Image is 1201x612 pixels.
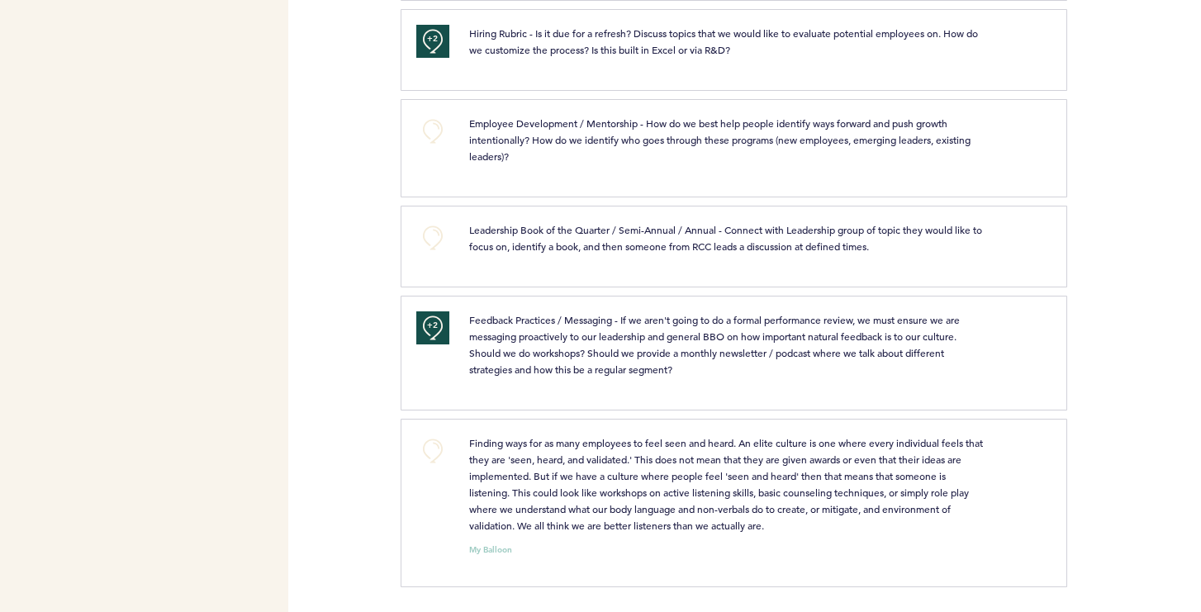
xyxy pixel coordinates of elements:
span: +2 [427,317,439,334]
span: Hiring Rubric - Is it due for a refresh? Discuss topics that we would like to evaluate potential ... [469,26,980,56]
button: +2 [416,311,449,344]
span: +2 [427,31,439,47]
span: Finding ways for as many employees to feel seen and heard. An elite culture is one where every in... [469,436,985,532]
span: Leadership Book of the Quarter / Semi-Annual / Annual - Connect with Leadership group of topic th... [469,223,985,253]
button: +2 [416,25,449,58]
span: Employee Development / Mentorship - How do we best help people identify ways forward and push gro... [469,116,973,163]
small: My Balloon [469,546,512,554]
span: Feedback Practices / Messaging - If we aren't going to do a formal performance review, we must en... [469,313,962,376]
